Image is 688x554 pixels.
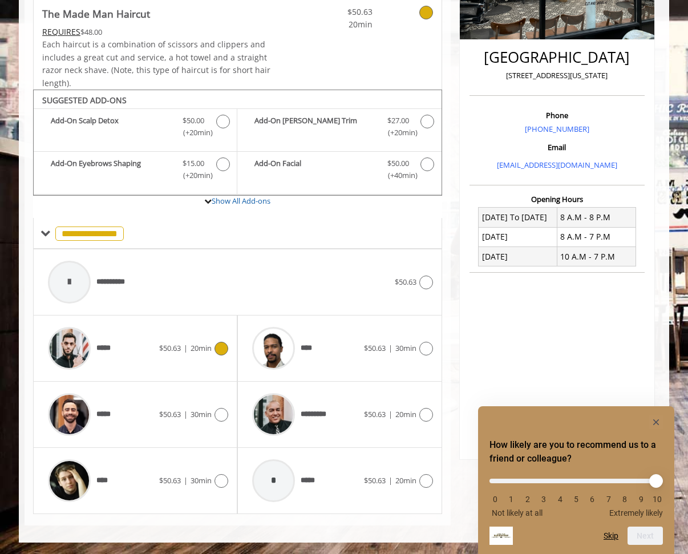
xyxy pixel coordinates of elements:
[604,531,618,540] button: Skip
[387,115,409,127] span: $27.00
[492,508,543,517] span: Not likely at all
[305,18,373,31] span: 20min
[557,208,636,227] td: 8 A.M - 8 P.M
[479,247,557,266] td: [DATE]
[649,415,663,429] button: Hide survey
[243,157,435,184] label: Add-On Facial
[184,475,188,486] span: |
[254,157,375,181] b: Add-On Facial
[586,495,598,504] li: 6
[159,475,181,486] span: $50.63
[522,495,533,504] li: 2
[603,495,614,504] li: 7
[184,409,188,419] span: |
[538,495,549,504] li: 3
[489,470,663,517] div: How likely are you to recommend us to a friend or colleague? Select an option from 0 to 10, with ...
[636,495,647,504] li: 9
[395,343,416,353] span: 30min
[183,115,204,127] span: $50.00
[489,415,663,545] div: How likely are you to recommend us to a friend or colleague? Select an option from 0 to 10, with ...
[387,157,409,169] span: $50.00
[159,343,181,353] span: $50.63
[364,475,386,486] span: $50.63
[42,6,150,22] b: The Made Man Haircut
[395,475,416,486] span: 20min
[191,343,212,353] span: 20min
[177,169,211,181] span: (+20min )
[388,475,392,486] span: |
[479,208,557,227] td: [DATE] To [DATE]
[39,157,231,184] label: Add-On Eyebrows Shaping
[159,409,181,419] span: $50.63
[51,157,171,181] b: Add-On Eyebrows Shaping
[33,90,442,196] div: The Made Man Haircut Add-onS
[489,495,501,504] li: 0
[570,495,582,504] li: 5
[364,343,386,353] span: $50.63
[609,508,663,517] span: Extremely likely
[472,70,642,82] p: [STREET_ADDRESS][US_STATE]
[212,196,270,206] a: Show All Add-ons
[388,343,392,353] span: |
[381,169,415,181] span: (+40min )
[555,495,566,504] li: 4
[381,127,415,139] span: (+20min )
[497,160,617,170] a: [EMAIL_ADDRESS][DOMAIN_NAME]
[651,495,663,504] li: 10
[628,527,663,545] button: Next question
[388,409,392,419] span: |
[177,127,211,139] span: (+20min )
[191,475,212,486] span: 30min
[557,227,636,246] td: 8 A.M - 7 P.M
[254,115,375,139] b: Add-On [PERSON_NAME] Trim
[489,438,663,466] h2: How likely are you to recommend us to a friend or colleague? Select an option from 0 to 10, with ...
[364,409,386,419] span: $50.63
[42,95,127,106] b: SUGGESTED ADD-ONS
[51,115,171,139] b: Add-On Scalp Detox
[39,115,231,141] label: Add-On Scalp Detox
[243,115,435,141] label: Add-On Beard Trim
[505,495,517,504] li: 1
[525,124,589,134] a: [PHONE_NUMBER]
[191,409,212,419] span: 30min
[557,247,636,266] td: 10 A.M - 7 P.M
[479,227,557,246] td: [DATE]
[42,26,272,38] div: $48.00
[472,111,642,119] h3: Phone
[183,157,204,169] span: $15.00
[472,49,642,66] h2: [GEOGRAPHIC_DATA]
[184,343,188,353] span: |
[305,6,373,18] span: $50.63
[42,26,80,37] span: This service needs some Advance to be paid before we block your appointment
[395,409,416,419] span: 20min
[619,495,630,504] li: 8
[472,143,642,151] h3: Email
[395,277,416,287] span: $50.63
[42,39,270,88] span: Each haircut is a combination of scissors and clippers and includes a great cut and service, a ho...
[470,195,645,203] h3: Opening Hours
